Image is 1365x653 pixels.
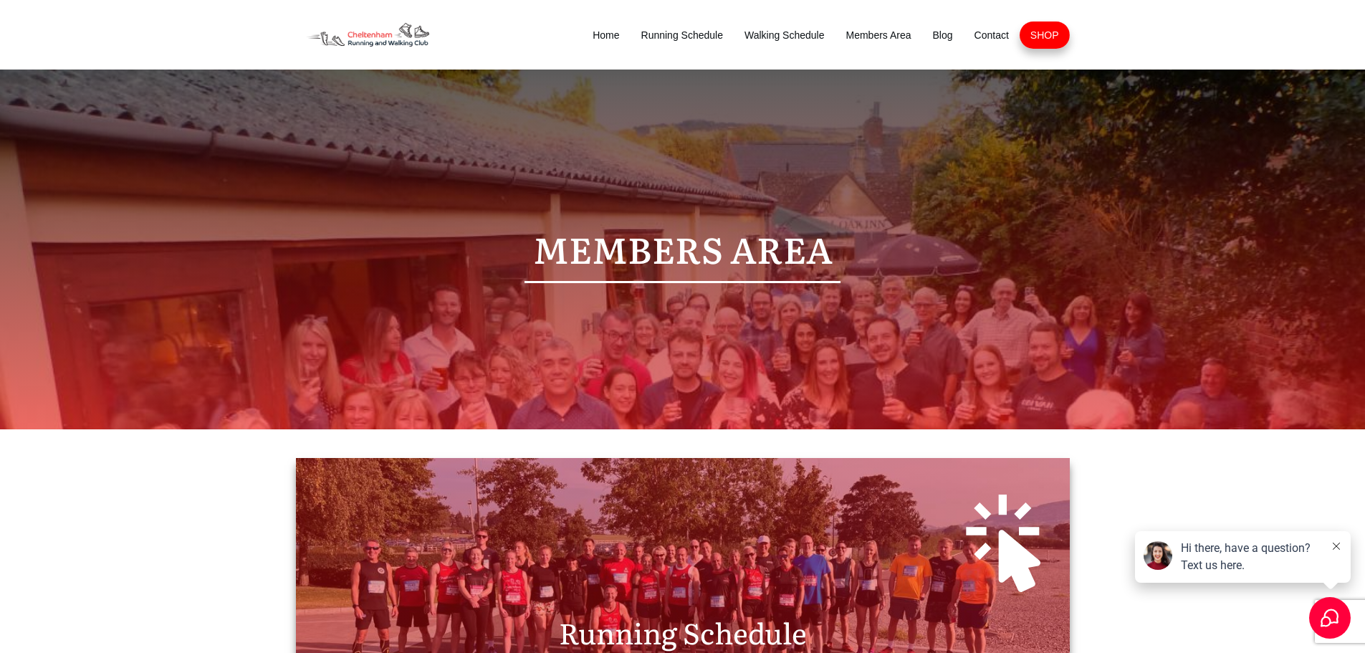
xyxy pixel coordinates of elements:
a: Contact [974,25,1009,45]
a: Home [593,25,619,45]
p: Members Area [311,217,1055,280]
a: Blog [933,25,953,45]
a: Members Area [846,25,911,45]
a: Running Schedule [641,25,723,45]
span: Running Schedule [559,611,807,653]
img: Decathlon [296,14,440,55]
a: Walking Schedule [744,25,825,45]
a: SHOP [1030,25,1059,45]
